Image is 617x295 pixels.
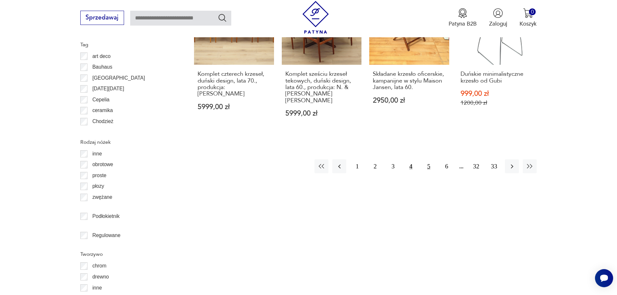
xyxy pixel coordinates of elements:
img: Ikonka użytkownika [493,8,503,18]
p: 1200,00 zł [461,99,533,106]
p: drewno [92,273,109,281]
p: inne [92,284,102,292]
p: art deco [92,52,110,61]
p: Patyna B2B [449,20,477,28]
button: 3 [386,159,400,173]
button: 5 [422,159,436,173]
img: Ikona koszyka [523,8,533,18]
p: Tworzywo [80,250,176,258]
button: Sprzedawaj [80,11,124,25]
p: [DATE][DATE] [92,85,124,93]
iframe: Smartsupp widget button [595,269,613,287]
h3: Duńskie minimalistyczne krzesło od Gubi [461,71,533,84]
p: 999,00 zł [461,90,533,97]
p: inne [92,150,102,158]
p: obrotowe [92,160,113,169]
h3: Komplet czterech krzeseł, duński design, lata 70., produkcja: [PERSON_NAME] [198,71,270,97]
p: Tag [80,40,176,49]
button: Szukaj [218,13,227,22]
button: 6 [440,159,453,173]
p: Chodzież [92,117,113,126]
button: 33 [487,159,501,173]
p: [GEOGRAPHIC_DATA] [92,74,145,82]
p: 5999,00 zł [285,110,358,117]
button: Zaloguj [489,8,507,28]
p: Rodzaj nóżek [80,138,176,146]
p: Koszyk [520,20,537,28]
p: płozy [92,182,104,190]
p: Cepelia [92,96,109,104]
button: 2 [368,159,382,173]
button: 1 [350,159,364,173]
a: Ikona medaluPatyna B2B [449,8,477,28]
a: Sprzedawaj [80,16,124,21]
p: zwężane [92,193,112,201]
h3: Komplet sześciu krzeseł tekowych, duński design, lata 60., produkcja: N. & [PERSON_NAME] [PERSON_... [285,71,358,104]
p: Regulowane [92,231,120,240]
div: 0 [529,8,536,15]
p: Podłokietnik [92,212,120,221]
button: 4 [404,159,418,173]
p: 5999,00 zł [198,104,270,110]
h3: Składane krzesło oficerskie, kampanijne w stylu Maison Jansen, lata 60. [373,71,446,91]
button: 32 [469,159,483,173]
p: Ćmielów [92,128,112,137]
p: Zaloguj [489,20,507,28]
img: Patyna - sklep z meblami i dekoracjami vintage [299,1,332,34]
button: 0Koszyk [520,8,537,28]
p: proste [92,171,106,180]
p: ceramika [92,106,113,115]
p: 2950,00 zł [373,97,446,104]
p: chrom [92,262,106,270]
button: Patyna B2B [449,8,477,28]
img: Ikona medalu [458,8,468,18]
p: Bauhaus [92,63,112,71]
